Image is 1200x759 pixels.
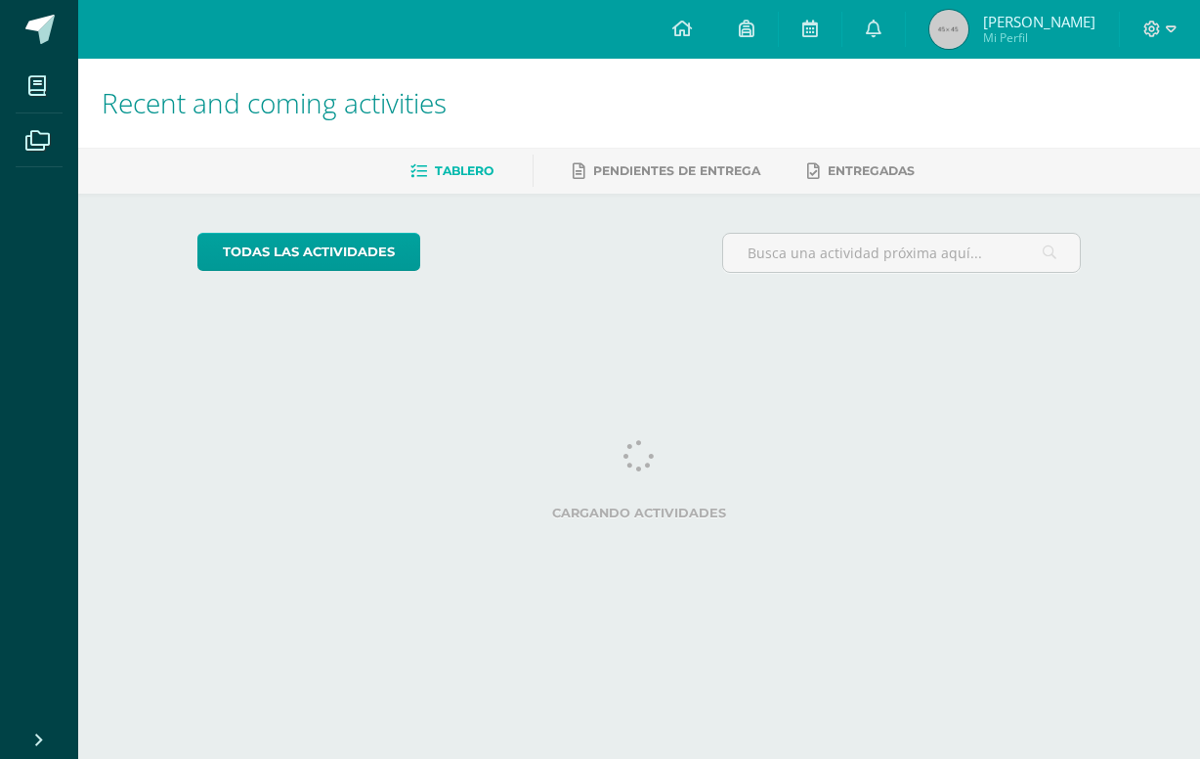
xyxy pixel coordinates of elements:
label: Cargando actividades [197,506,1082,520]
a: Tablero [410,156,493,187]
a: todas las Actividades [197,233,420,271]
span: Tablero [435,163,493,178]
a: Pendientes de entrega [573,156,760,187]
span: [PERSON_NAME] [983,12,1095,31]
span: Entregadas [828,163,915,178]
span: Pendientes de entrega [593,163,760,178]
span: Recent and coming activities [102,84,447,121]
input: Busca una actividad próxima aquí... [723,234,1081,272]
img: 45x45 [929,10,968,49]
a: Entregadas [807,156,915,187]
span: Mi Perfil [983,29,1095,46]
